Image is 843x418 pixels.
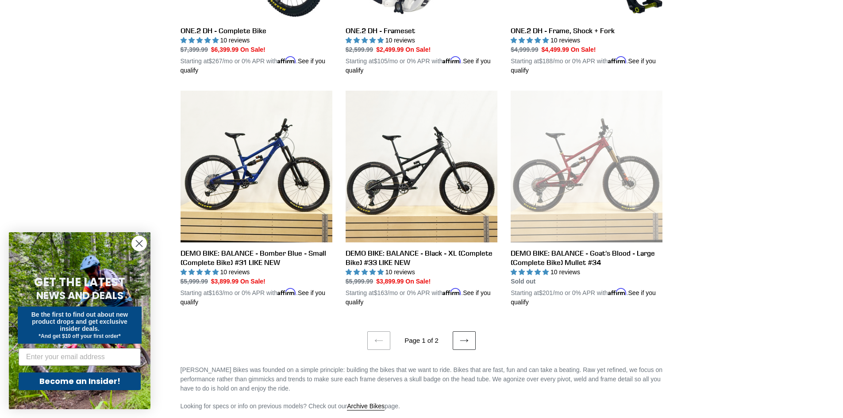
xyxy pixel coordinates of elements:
p: [PERSON_NAME] Bikes was founded on a simple principle: building the bikes that we want to ride. B... [181,365,663,393]
li: Page 1 of 2 [393,336,451,346]
span: GET THE LATEST [34,274,125,290]
span: NEWS AND DEALS [36,288,123,303]
a: Archive Bikes [347,403,385,410]
button: Close dialog [131,236,147,251]
span: *And get $10 off your first order* [38,333,120,339]
span: Looking for specs or info on previous models? Check out our page. [181,403,400,410]
span: Be the first to find out about new product drops and get exclusive insider deals. [31,311,128,332]
input: Enter your email address [19,348,141,366]
button: Become an Insider! [19,372,141,390]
